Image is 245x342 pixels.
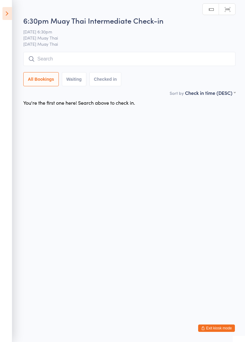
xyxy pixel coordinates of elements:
[23,99,135,106] div: You're the first one here! Search above to check in.
[198,325,235,332] button: Exit kiosk mode
[23,52,236,66] input: Search
[170,90,184,96] label: Sort by
[23,41,236,47] span: [DATE] Muay Thai
[185,89,236,96] div: Check in time (DESC)
[23,15,236,25] h2: 6:30pm Muay Thai Intermediate Check-in
[23,72,59,86] button: All Bookings
[89,72,122,86] button: Checked in
[23,29,226,35] span: [DATE] 6:30pm
[62,72,86,86] button: Waiting
[23,35,226,41] span: [DATE] Muay Thai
